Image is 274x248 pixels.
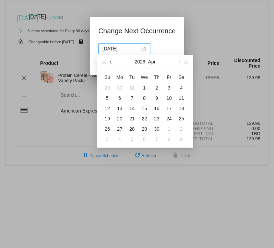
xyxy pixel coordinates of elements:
[128,104,136,113] div: 14
[175,55,182,69] button: Next month (PageDown)
[101,134,114,144] td: 5/3/2026
[107,55,115,69] button: Previous month (PageUp)
[153,115,161,123] div: 23
[128,94,136,102] div: 7
[151,72,163,83] th: Thu
[101,114,114,124] td: 4/19/2026
[175,134,188,144] td: 5/9/2026
[128,84,136,92] div: 31
[114,93,126,103] td: 4/6/2026
[103,115,111,123] div: 19
[177,104,186,113] div: 18
[153,135,161,143] div: 7
[165,125,173,133] div: 1
[175,103,188,114] td: 4/18/2026
[114,114,126,124] td: 4/20/2026
[165,115,173,123] div: 24
[126,124,138,134] td: 4/28/2026
[151,93,163,103] td: 4/9/2026
[138,72,151,83] th: Wed
[101,83,114,93] td: 3/29/2026
[138,134,151,144] td: 5/6/2026
[138,114,151,124] td: 4/22/2026
[151,134,163,144] td: 5/7/2026
[175,83,188,93] td: 4/4/2026
[100,55,107,69] button: Last year (Control + left)
[177,115,186,123] div: 25
[126,114,138,124] td: 4/21/2026
[177,135,186,143] div: 9
[163,134,175,144] td: 5/8/2026
[163,124,175,134] td: 5/1/2026
[128,125,136,133] div: 28
[126,103,138,114] td: 4/14/2026
[114,134,126,144] td: 5/4/2026
[128,135,136,143] div: 5
[101,103,114,114] td: 4/12/2026
[140,94,148,102] div: 8
[183,55,190,69] button: Next year (Control + right)
[153,84,161,92] div: 2
[163,93,175,103] td: 4/10/2026
[151,114,163,124] td: 4/23/2026
[153,104,161,113] div: 16
[126,134,138,144] td: 5/5/2026
[134,55,145,69] button: 2026
[163,103,175,114] td: 4/17/2026
[126,72,138,83] th: Tue
[114,103,126,114] td: 4/13/2026
[116,135,124,143] div: 4
[175,114,188,124] td: 4/25/2026
[163,83,175,93] td: 4/3/2026
[116,84,124,92] div: 30
[140,135,148,143] div: 6
[103,45,140,52] input: Select date
[138,83,151,93] td: 4/1/2026
[138,93,151,103] td: 4/8/2026
[140,115,148,123] div: 22
[151,83,163,93] td: 4/2/2026
[114,124,126,134] td: 4/27/2026
[175,72,188,83] th: Sat
[103,125,111,133] div: 26
[116,125,124,133] div: 27
[101,93,114,103] td: 4/5/2026
[126,83,138,93] td: 3/31/2026
[103,84,111,92] div: 29
[114,83,126,93] td: 3/30/2026
[165,84,173,92] div: 3
[103,104,111,113] div: 12
[175,124,188,134] td: 5/2/2026
[116,94,124,102] div: 6
[126,93,138,103] td: 4/7/2026
[140,125,148,133] div: 29
[177,125,186,133] div: 2
[177,84,186,92] div: 4
[103,135,111,143] div: 3
[138,124,151,134] td: 4/29/2026
[165,94,173,102] div: 10
[153,125,161,133] div: 30
[148,55,156,69] button: Apr
[140,104,148,113] div: 15
[175,93,188,103] td: 4/11/2026
[163,114,175,124] td: 4/24/2026
[98,25,176,36] h1: Change Next Occurrence
[153,94,161,102] div: 9
[114,72,126,83] th: Mon
[138,103,151,114] td: 4/15/2026
[116,104,124,113] div: 13
[103,94,111,102] div: 5
[140,84,148,92] div: 1
[151,103,163,114] td: 4/16/2026
[101,124,114,134] td: 4/26/2026
[177,94,186,102] div: 11
[101,72,114,83] th: Sun
[116,115,124,123] div: 20
[165,104,173,113] div: 17
[151,124,163,134] td: 4/30/2026
[163,72,175,83] th: Fri
[165,135,173,143] div: 8
[128,115,136,123] div: 21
